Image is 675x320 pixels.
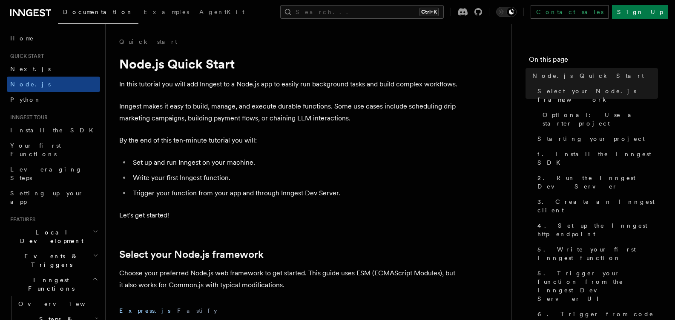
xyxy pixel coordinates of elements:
a: Optional: Use a starter project [539,107,658,131]
a: Next.js [7,61,100,77]
span: Home [10,34,34,43]
a: Home [7,31,100,46]
a: 2. Run the Inngest Dev Server [534,170,658,194]
span: 3. Create an Inngest client [537,197,658,214]
a: Documentation [58,3,138,24]
span: Documentation [63,9,133,15]
button: Toggle dark mode [496,7,517,17]
a: Overview [15,296,100,311]
span: Next.js [10,66,51,72]
p: Let's get started! [119,209,460,221]
span: Examples [144,9,189,15]
p: Inngest makes it easy to build, manage, and execute durable functions. Some use cases include sch... [119,100,460,124]
button: Inngest Functions [7,272,100,296]
span: Node.js [10,81,51,88]
p: In this tutorial you will add Inngest to a Node.js app to easily run background tasks and build c... [119,78,460,90]
span: Python [10,96,41,103]
a: Sign Up [612,5,668,19]
h1: Node.js Quick Start [119,56,460,71]
a: 3. Create an Inngest client [534,194,658,218]
span: 6. Trigger from code [537,310,654,318]
a: Your first Functions [7,138,100,162]
a: AgentKit [194,3,250,23]
a: Quick start [119,37,177,46]
a: Select your Node.js framework [119,249,264,260]
span: 1. Install the Inngest SDK [537,150,658,167]
p: By the end of this ten-minute tutorial you will: [119,134,460,146]
span: Setting up your app [10,190,83,205]
span: 4. Set up the Inngest http endpoint [537,221,658,238]
a: 5. Trigger your function from the Inngest Dev Server UI [534,266,658,306]
span: Quick start [7,53,44,60]
span: Overview [18,300,106,307]
li: Set up and run Inngest on your machine. [130,157,460,169]
span: Local Development [7,228,93,245]
span: AgentKit [199,9,244,15]
kbd: Ctrl+K [419,8,439,16]
button: Local Development [7,225,100,249]
a: Leveraging Steps [7,162,100,186]
span: Node.js Quick Start [532,71,644,80]
p: Choose your preferred Node.js web framework to get started. This guide uses ESM (ECMAScript Modul... [119,267,460,291]
span: 5. Trigger your function from the Inngest Dev Server UI [537,269,658,303]
a: 1. Install the Inngest SDK [534,146,658,170]
a: Setting up your app [7,186,100,209]
li: Trigger your function from your app and through Inngest Dev Server. [130,187,460,199]
span: 2. Run the Inngest Dev Server [537,174,658,191]
a: Select your Node.js framework [534,83,658,107]
a: Contact sales [531,5,609,19]
span: Install the SDK [10,127,98,134]
a: Node.js [7,77,100,92]
a: Node.js Quick Start [529,68,658,83]
a: 5. Write your first Inngest function [534,242,658,266]
span: Events & Triggers [7,252,93,269]
a: Examples [138,3,194,23]
a: 4. Set up the Inngest http endpoint [534,218,658,242]
h4: On this page [529,54,658,68]
span: Inngest tour [7,114,48,121]
span: Starting your project [537,134,645,143]
button: Events & Triggers [7,249,100,272]
span: 5. Write your first Inngest function [537,245,658,262]
a: Install the SDK [7,123,100,138]
a: Starting your project [534,131,658,146]
li: Write your first Inngest function. [130,172,460,184]
span: Inngest Functions [7,276,92,293]
span: Your first Functions [10,142,61,157]
span: Features [7,216,35,223]
span: Optional: Use a starter project [543,111,658,128]
button: Search...Ctrl+K [280,5,444,19]
span: Select your Node.js framework [537,87,658,104]
a: Python [7,92,100,107]
span: Leveraging Steps [10,166,82,181]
